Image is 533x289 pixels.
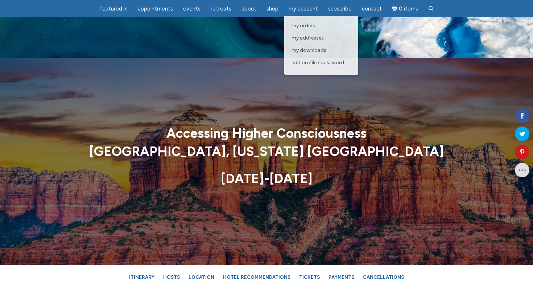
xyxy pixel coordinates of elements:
[292,47,326,53] span: My Downloads
[358,2,386,16] a: Contact
[206,2,236,16] a: Retreats
[518,103,529,107] span: Shares
[292,22,315,29] span: My Orders
[399,6,418,12] span: 0 items
[518,97,529,103] span: 1
[241,5,256,12] span: About
[211,5,231,12] span: Retreats
[100,5,128,12] span: featured in
[288,20,355,32] a: My Orders
[292,59,344,66] span: Edit Profile / Password
[266,5,278,12] span: Shop
[324,2,356,16] a: Subscribe
[138,5,173,12] span: Appointments
[125,271,158,284] a: Itinerary
[89,144,444,160] strong: [GEOGRAPHIC_DATA], [US_STATE] [GEOGRAPHIC_DATA]
[95,2,132,16] a: featured in
[133,2,177,16] a: Appointments
[328,5,352,12] span: Subscribe
[292,35,324,41] span: My Addresses
[221,171,313,186] strong: [DATE]-[DATE]
[288,32,355,44] a: My Addresses
[325,271,358,284] a: Payments
[183,5,201,12] span: Events
[362,5,382,12] span: Contact
[388,1,422,16] a: Cart0 items
[288,44,355,57] a: My Downloads
[288,57,355,69] a: Edit Profile / Password
[219,271,294,284] a: Hotel Recommendations
[262,2,283,16] a: Shop
[179,2,205,16] a: Events
[166,125,367,141] strong: Accessing Higher Consciousness
[359,271,408,284] a: Cancellations
[185,271,218,284] a: Location
[392,5,399,12] i: Cart
[160,271,183,284] a: Hosts
[289,5,318,12] span: My Account
[296,271,323,284] a: Tickets
[237,2,261,16] a: About
[284,2,322,16] a: My Account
